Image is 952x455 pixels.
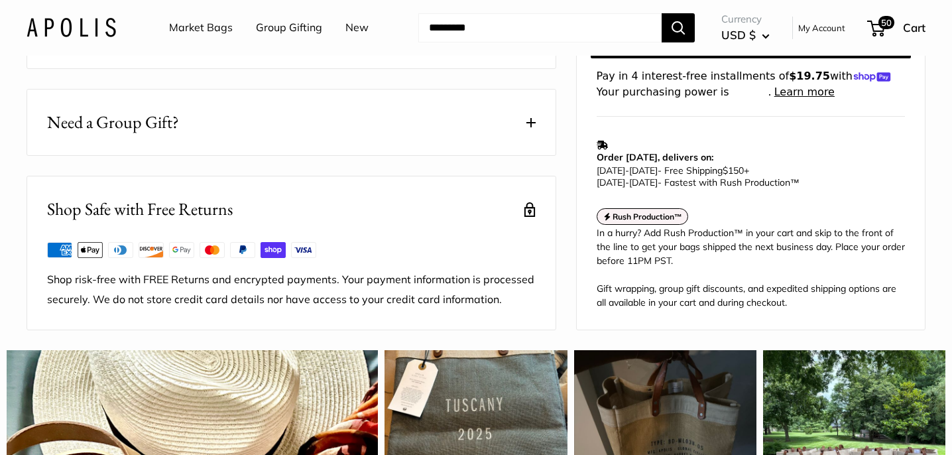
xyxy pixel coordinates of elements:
span: Currency [721,10,770,29]
a: New [345,18,369,38]
span: - [625,176,629,188]
div: In a hurry? Add Rush Production™ in your cart and skip to the front of the line to get your bags ... [597,226,905,310]
span: [DATE] [629,164,658,176]
a: Group Gifting [256,18,322,38]
span: - [625,164,629,176]
span: 50 [878,16,894,29]
span: - Fastest with Rush Production™ [597,176,800,188]
a: Market Bags [169,18,233,38]
span: [DATE] [597,164,625,176]
span: Need a Group Gift? [47,109,179,135]
img: Apolis [27,18,116,37]
strong: Rush Production™ [613,212,682,222]
span: USD $ [721,28,756,42]
span: [DATE] [629,176,658,188]
button: USD $ [721,25,770,46]
strong: Order [DATE], delivers on: [597,151,713,163]
span: $150 [723,164,744,176]
a: My Account [798,20,845,36]
button: Need a Group Gift? [27,90,556,155]
span: Cart [903,21,925,34]
input: Search... [418,13,662,42]
p: - Free Shipping + [597,164,898,188]
span: [DATE] [597,176,625,188]
button: Search [662,13,695,42]
p: Shop risk-free with FREE Returns and encrypted payments. Your payment information is processed se... [47,270,536,310]
h2: Shop Safe with Free Returns [47,196,233,222]
a: 50 Cart [868,17,925,38]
